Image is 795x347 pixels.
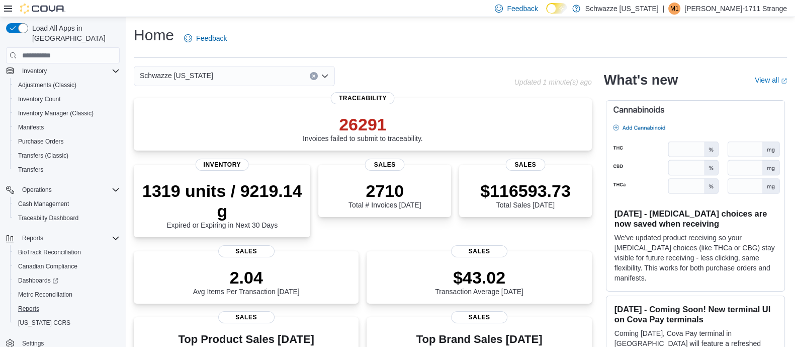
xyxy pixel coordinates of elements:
span: Dashboards [14,274,120,287]
span: Purchase Orders [18,137,64,146]
h3: [DATE] - Coming Soon! New terminal UI on Cova Pay terminals [614,304,776,324]
span: Schwazze [US_STATE] [140,70,213,82]
span: Transfers [14,164,120,176]
div: Total Sales [DATE] [480,181,571,209]
span: Operations [18,184,120,196]
button: Inventory Manager (Classic) [10,106,124,120]
span: Load All Apps in [GEOGRAPHIC_DATA] [28,23,120,43]
a: Adjustments (Classic) [14,79,80,91]
button: Inventory Count [10,92,124,106]
button: [US_STATE] CCRS [10,316,124,330]
input: Dark Mode [546,3,567,14]
button: Inventory [2,64,124,78]
a: View allExternal link [755,76,787,84]
span: Traceabilty Dashboard [14,212,120,224]
a: Manifests [14,121,48,133]
a: [US_STATE] CCRS [14,317,74,329]
button: Manifests [10,120,124,134]
a: Inventory Manager (Classic) [14,107,98,119]
span: Operations [22,186,52,194]
span: Inventory Manager (Classic) [18,109,94,117]
button: Metrc Reconciliation [10,288,124,302]
p: [PERSON_NAME]-1711 Strange [684,3,787,15]
button: Transfers (Classic) [10,149,124,163]
span: Inventory Count [14,93,120,105]
span: Manifests [18,123,44,131]
p: | [662,3,664,15]
a: Transfers [14,164,47,176]
span: Canadian Compliance [18,262,77,270]
div: Mick-1711 Strange [668,3,680,15]
span: Transfers (Classic) [18,152,68,160]
a: BioTrack Reconciliation [14,246,85,258]
span: Reports [22,234,43,242]
span: Metrc Reconciliation [18,291,72,299]
h3: Top Brand Sales [DATE] [401,333,558,345]
button: Open list of options [321,72,329,80]
a: Cash Management [14,198,73,210]
a: Purchase Orders [14,135,68,148]
span: Feedback [196,33,227,43]
span: Canadian Compliance [14,260,120,272]
span: BioTrack Reconciliation [14,246,120,258]
span: Washington CCRS [14,317,120,329]
a: Reports [14,303,43,315]
span: BioTrack Reconciliation [18,248,81,256]
button: Cash Management [10,197,124,211]
p: $116593.73 [480,181,571,201]
button: Operations [18,184,56,196]
p: 2.04 [193,267,300,288]
span: [US_STATE] CCRS [18,319,70,327]
a: Traceabilty Dashboard [14,212,82,224]
a: Dashboards [14,274,62,287]
p: We've updated product receiving so your [MEDICAL_DATA] choices (like THCa or CBG) stay visible fo... [614,233,776,283]
a: Inventory Count [14,93,65,105]
a: Metrc Reconciliation [14,289,76,301]
div: Transaction Average [DATE] [435,267,523,296]
p: 26291 [303,114,423,134]
button: Transfers [10,163,124,177]
div: Expired or Expiring in Next 30 Days [142,181,302,229]
div: Total # Invoices [DATE] [348,181,421,209]
a: Canadian Compliance [14,260,81,272]
h3: Top Product Sales [DATE] [146,333,346,345]
span: Sales [451,245,507,257]
span: Manifests [14,121,120,133]
button: BioTrack Reconciliation [10,245,124,259]
span: Reports [14,303,120,315]
button: Reports [10,302,124,316]
span: Sales [218,311,275,323]
button: Inventory [18,65,51,77]
h3: [DATE] - [MEDICAL_DATA] choices are now saved when receiving [614,209,776,229]
svg: External link [781,78,787,84]
span: Feedback [507,4,538,14]
span: Reports [18,232,120,244]
span: Dashboards [18,276,58,285]
span: Traceability [331,92,395,104]
span: Sales [505,159,545,171]
a: Dashboards [10,273,124,288]
p: 2710 [348,181,421,201]
span: Transfers [18,166,43,174]
span: Adjustments (Classic) [14,79,120,91]
p: 1319 units / 9219.14 g [142,181,302,221]
h1: Home [134,25,174,45]
span: Inventory [22,67,47,75]
div: Avg Items Per Transaction [DATE] [193,267,300,296]
button: Operations [2,183,124,197]
button: Traceabilty Dashboard [10,211,124,225]
span: Inventory [18,65,120,77]
button: Canadian Compliance [10,259,124,273]
div: Invoices failed to submit to traceability. [303,114,423,143]
img: Cova [20,4,65,14]
button: Reports [18,232,47,244]
span: Purchase Orders [14,135,120,148]
button: Purchase Orders [10,134,124,149]
button: Reports [2,231,124,245]
span: Cash Management [14,198,120,210]
span: M1 [670,3,679,15]
a: Transfers (Classic) [14,150,72,162]
span: Sales [451,311,507,323]
p: Updated 1 minute(s) ago [514,78,592,86]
